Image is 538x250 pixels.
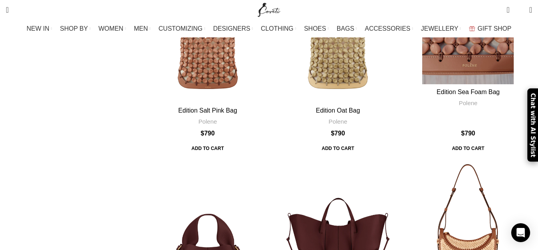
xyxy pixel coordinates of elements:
span: WOMEN [98,25,123,32]
a: Search [2,2,13,18]
span: 0 [517,8,523,14]
span: $ [461,130,465,137]
span: DESIGNERS [213,25,250,32]
span: SHOP BY [60,25,88,32]
a: CUSTOMIZING [159,21,206,37]
span: BAGS [337,25,354,32]
span: Add to cart [446,141,490,156]
bdi: 790 [331,130,345,137]
a: BAGS [337,21,357,37]
a: SHOP BY [60,21,91,37]
a: MEN [134,21,150,37]
img: GiftBag [469,26,475,31]
a: ACCESSORIES [365,21,413,37]
div: My Wishlist [516,2,523,18]
a: Site logo [256,6,282,13]
a: JEWELLERY [421,21,461,37]
span: 0 [507,4,513,10]
span: $ [201,130,204,137]
span: NEW IN [27,25,50,32]
a: Polene [328,117,347,126]
span: SHOES [304,25,326,32]
div: Main navigation [2,21,536,37]
a: Edition Sea Foam Bag [437,89,500,95]
span: JEWELLERY [421,25,458,32]
a: Add to cart: “Edition Salt Pink Bag” [186,141,229,156]
span: MEN [134,25,148,32]
a: NEW IN [27,21,52,37]
bdi: 790 [201,130,215,137]
a: SHOES [304,21,329,37]
a: Add to cart: “Edition Oat Bag” [316,141,360,156]
a: WOMEN [98,21,126,37]
span: CLOTHING [261,25,293,32]
span: Add to cart [186,141,229,156]
a: Polene [199,117,217,126]
span: ACCESSORIES [365,25,410,32]
bdi: 790 [461,130,475,137]
span: CUSTOMIZING [159,25,203,32]
span: GIFT SHOP [478,25,512,32]
a: Add to cart: “Edition Sea Foam Bag” [446,141,490,156]
div: Open Intercom Messenger [511,223,530,242]
a: Edition Salt Pink Bag [178,107,237,114]
a: CLOTHING [261,21,296,37]
a: Polene [459,99,477,107]
a: Edition Oat Bag [316,107,360,114]
span: $ [331,130,334,137]
a: DESIGNERS [213,21,253,37]
a: 0 [503,2,513,18]
span: Add to cart [316,141,360,156]
a: GIFT SHOP [469,21,512,37]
